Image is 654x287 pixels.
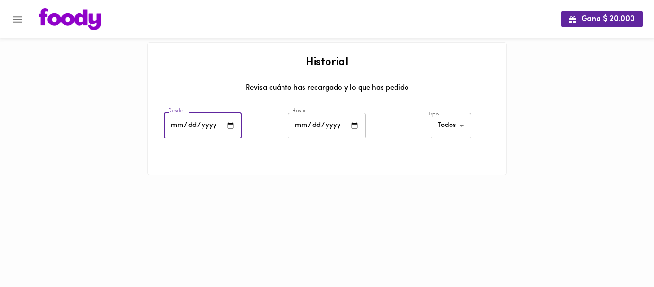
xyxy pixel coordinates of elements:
[158,83,496,100] div: Revisa cuánto has recargado y lo que has pedido
[561,11,643,27] button: Gana $ 20.000
[428,111,439,118] label: Tipo
[39,8,101,30] img: logo.png
[431,113,471,139] div: Todos
[6,8,29,31] button: Menu
[158,57,496,69] h2: Historial
[569,15,635,24] span: Gana $ 20.000
[598,231,644,277] iframe: Messagebird Livechat Widget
